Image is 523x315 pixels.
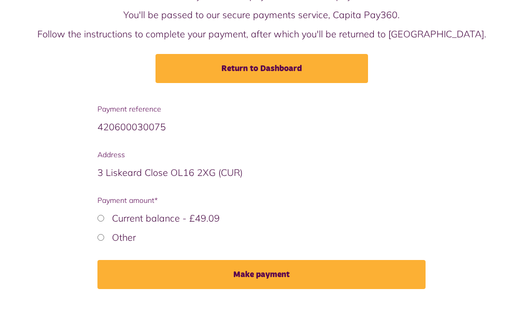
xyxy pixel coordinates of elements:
[10,27,513,41] p: Follow the instructions to complete your payment, after which you'll be returned to [GEOGRAPHIC_D...
[97,121,166,133] span: 420600030075
[10,8,513,22] p: You'll be passed to our secure payments service, Capita Pay360.
[97,260,426,289] button: Make payment
[97,149,426,160] span: Address
[97,195,426,206] span: Payment amount*
[112,212,220,224] label: Current balance - £49.09
[112,231,136,243] label: Other
[156,54,368,83] a: Return to Dashboard
[97,104,426,115] span: Payment reference
[97,167,243,179] span: 3 Liskeard Close OL16 2XG (CUR)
